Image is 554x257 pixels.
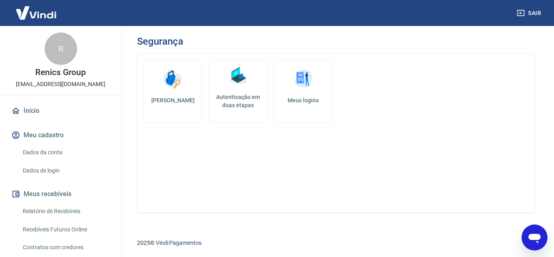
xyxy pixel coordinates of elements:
[10,0,62,25] img: Vindi
[19,203,112,220] a: Relatório de Recebíveis
[10,102,112,120] a: Início
[45,32,77,65] div: R
[281,96,326,104] h5: Meus logins
[522,225,548,251] iframe: Botão para abrir a janela de mensagens
[137,36,183,47] h3: Segurança
[19,239,112,256] a: Contratos com credores
[10,126,112,144] button: Meu cadastro
[16,80,105,89] p: [EMAIL_ADDRESS][DOMAIN_NAME]
[19,221,112,238] a: Recebíveis Futuros Online
[19,162,112,179] a: Dados de login
[19,144,112,161] a: Dados da conta
[137,239,535,247] p: 2025 ©
[515,6,544,21] button: Sair
[274,60,333,123] a: Meus logins
[156,240,202,246] a: Vindi Pagamentos
[10,185,112,203] button: Meus recebíveis
[161,67,185,91] img: Alterar senha
[213,93,264,109] h5: Autenticação em duas etapas
[35,68,86,77] p: Renics Group
[291,67,316,91] img: Meus logins
[144,60,202,123] a: [PERSON_NAME]
[226,64,250,88] img: Autenticação em duas etapas
[150,96,195,104] h5: [PERSON_NAME]
[209,60,268,123] a: Autenticação em duas etapas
